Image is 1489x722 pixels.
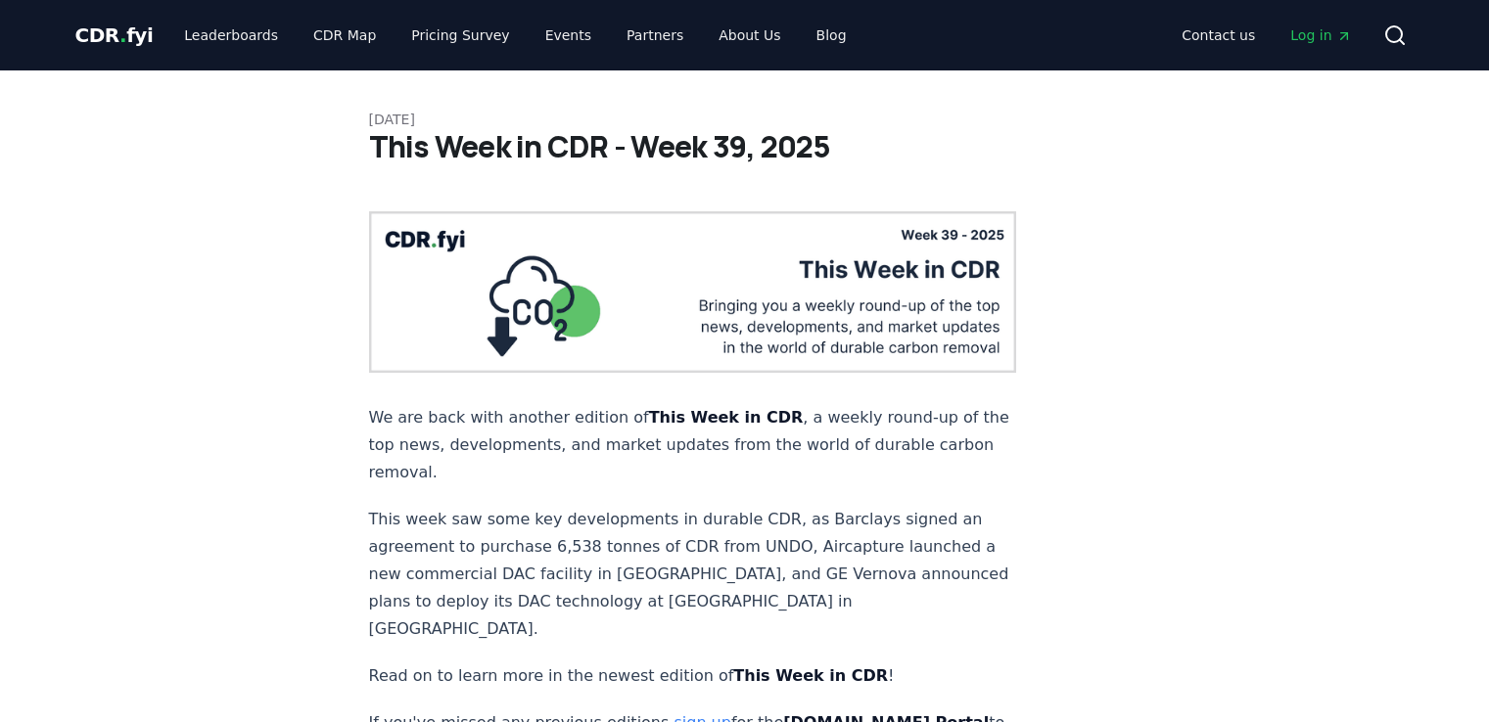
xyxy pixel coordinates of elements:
strong: This Week in CDR [649,408,804,427]
a: Partners [611,18,699,53]
p: We are back with another edition of , a weekly round-up of the top news, developments, and market... [369,404,1017,486]
strong: This Week in CDR [733,666,888,685]
h1: This Week in CDR - Week 39, 2025 [369,129,1121,164]
a: CDR Map [298,18,392,53]
a: CDR.fyi [75,22,154,49]
p: [DATE] [369,110,1121,129]
a: Log in [1275,18,1367,53]
a: Leaderboards [168,18,294,53]
nav: Main [168,18,861,53]
span: . [119,23,126,47]
img: blog post image [369,211,1017,373]
p: Read on to learn more in the newest edition of ! [369,662,1017,690]
a: About Us [703,18,796,53]
nav: Main [1166,18,1367,53]
span: Log in [1290,25,1351,45]
a: Events [530,18,607,53]
p: This week saw some key developments in durable CDR, as Barclays signed an agreement to purchase 6... [369,506,1017,643]
a: Pricing Survey [396,18,525,53]
span: CDR fyi [75,23,154,47]
a: Contact us [1166,18,1271,53]
a: Blog [801,18,862,53]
